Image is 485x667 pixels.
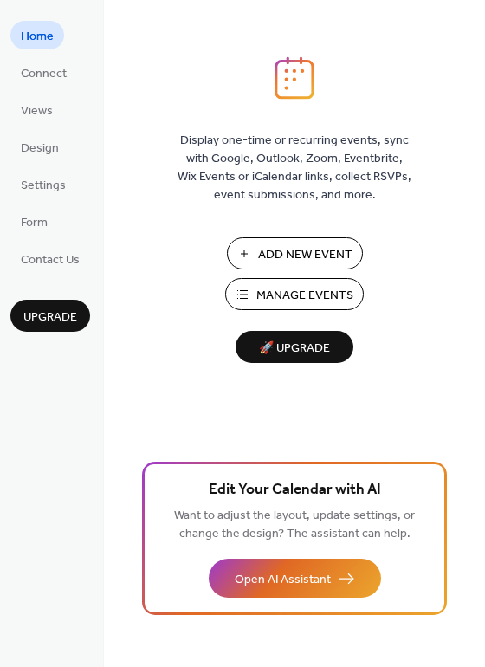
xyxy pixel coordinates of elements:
[21,251,80,269] span: Contact Us
[23,308,77,327] span: Upgrade
[174,504,415,546] span: Want to adjust the layout, update settings, or change the design? The assistant can help.
[209,559,381,598] button: Open AI Assistant
[275,56,314,100] img: logo_icon.svg
[209,478,381,502] span: Edit Your Calendar with AI
[225,278,364,310] button: Manage Events
[10,95,63,124] a: Views
[10,21,64,49] a: Home
[235,571,331,589] span: Open AI Assistant
[21,65,67,83] span: Connect
[21,139,59,158] span: Design
[10,58,77,87] a: Connect
[10,244,90,273] a: Contact Us
[256,287,353,305] span: Manage Events
[236,331,353,363] button: 🚀 Upgrade
[258,246,352,264] span: Add New Event
[10,170,76,198] a: Settings
[21,102,53,120] span: Views
[10,133,69,161] a: Design
[21,28,54,46] span: Home
[10,300,90,332] button: Upgrade
[227,237,363,269] button: Add New Event
[21,177,66,195] span: Settings
[178,132,411,204] span: Display one-time or recurring events, sync with Google, Outlook, Zoom, Eventbrite, Wix Events or ...
[246,337,343,360] span: 🚀 Upgrade
[10,207,58,236] a: Form
[21,214,48,232] span: Form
